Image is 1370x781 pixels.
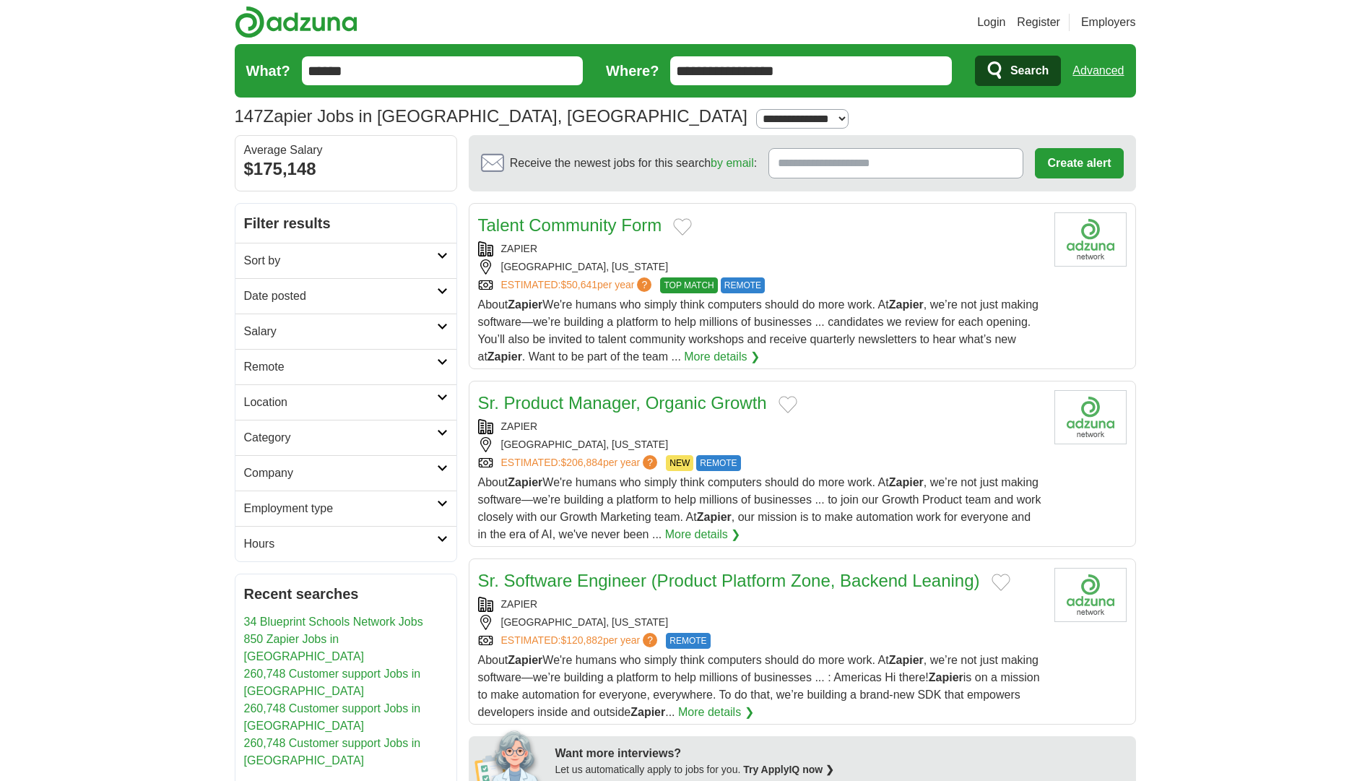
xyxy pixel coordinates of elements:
[643,455,657,470] span: ?
[501,277,655,293] a: ESTIMATED:$50,641per year?
[244,633,365,663] a: 850 Zapier Jobs in [GEOGRAPHIC_DATA]
[478,615,1043,630] div: [GEOGRAPHIC_DATA], [US_STATE]
[1054,212,1127,267] img: Company logo
[244,737,421,767] a: 260,748 Customer support Jobs in [GEOGRAPHIC_DATA]
[478,476,1041,540] span: About We're humans who simply think computers should do more work. At , we’re not just making sof...
[673,218,692,236] button: Add to favorite jobs
[244,583,448,605] h2: Recent searches
[235,278,456,314] a: Date posted
[697,511,732,523] strong: Zapier
[235,6,357,38] img: Adzuna logo
[678,704,754,721] a: More details ❯
[244,288,437,305] h2: Date posted
[478,419,1043,434] div: ZAPIER
[478,597,1043,612] div: ZAPIER
[235,349,456,384] a: Remote
[478,298,1039,363] span: About We're humans who simply think computers should do more work. At , we’re not just making sof...
[501,455,661,471] a: ESTIMATED:$206,884per year?
[246,60,290,82] label: What?
[508,654,542,666] strong: Zapier
[684,348,760,366] a: More details ❯
[660,277,717,293] span: TOP MATCH
[244,616,423,628] a: 34 Blueprint Schools Network Jobs
[501,633,661,649] a: ESTIMATED:$120,882per year?
[560,279,597,290] span: $50,641
[244,156,448,182] div: $175,148
[889,476,924,488] strong: Zapier
[478,654,1040,718] span: About We're humans who simply think computers should do more work. At , we’re not just making sof...
[630,706,665,718] strong: Zapier
[992,574,1010,591] button: Add to favorite jobs
[1081,14,1136,31] a: Employers
[235,204,456,243] h2: Filter results
[235,455,456,491] a: Company
[244,465,437,482] h2: Company
[696,455,740,471] span: REMOTE
[487,350,522,363] strong: Zapier
[743,764,834,775] a: Try ApplyIQ now ❯
[235,526,456,561] a: Hours
[1035,148,1123,178] button: Create alert
[478,241,1043,256] div: ZAPIER
[244,144,448,156] div: Average Salary
[977,14,1005,31] a: Login
[721,277,765,293] span: REMOTE
[606,60,659,82] label: Where?
[478,437,1043,452] div: [GEOGRAPHIC_DATA], [US_STATE]
[637,277,651,292] span: ?
[244,358,437,376] h2: Remote
[508,476,542,488] strong: Zapier
[478,259,1043,275] div: [GEOGRAPHIC_DATA], [US_STATE]
[235,314,456,349] a: Salary
[779,396,797,413] button: Add to favorite jobs
[235,384,456,420] a: Location
[235,420,456,455] a: Category
[235,103,264,129] span: 147
[244,500,437,517] h2: Employment type
[478,393,767,413] a: Sr. Product Manager, Organic Growth
[508,298,542,311] strong: Zapier
[1054,568,1127,622] img: Company logo
[244,252,437,269] h2: Sort by
[1017,14,1060,31] a: Register
[244,535,437,553] h2: Hours
[510,155,757,172] span: Receive the newest jobs for this search :
[235,243,456,278] a: Sort by
[555,745,1127,762] div: Want more interviews?
[929,671,963,683] strong: Zapier
[1010,56,1049,85] span: Search
[244,429,437,446] h2: Category
[643,633,657,647] span: ?
[478,215,662,235] a: Talent Community Form
[235,106,747,126] h1: Zapier Jobs in [GEOGRAPHIC_DATA], [GEOGRAPHIC_DATA]
[235,491,456,526] a: Employment type
[666,455,693,471] span: NEW
[711,157,754,169] a: by email
[1072,56,1124,85] a: Advanced
[666,633,710,649] span: REMOTE
[244,394,437,411] h2: Location
[889,654,924,666] strong: Zapier
[555,762,1127,777] div: Let us automatically apply to jobs for you.
[244,668,421,697] a: 260,748 Customer support Jobs in [GEOGRAPHIC_DATA]
[560,457,602,468] span: $206,884
[244,323,437,340] h2: Salary
[889,298,924,311] strong: Zapier
[560,634,602,646] span: $120,882
[1054,390,1127,444] img: Company logo
[244,702,421,732] a: 260,748 Customer support Jobs in [GEOGRAPHIC_DATA]
[478,571,980,590] a: Sr. Software Engineer (Product Platform Zone, Backend Leaning)
[975,56,1061,86] button: Search
[665,526,741,543] a: More details ❯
